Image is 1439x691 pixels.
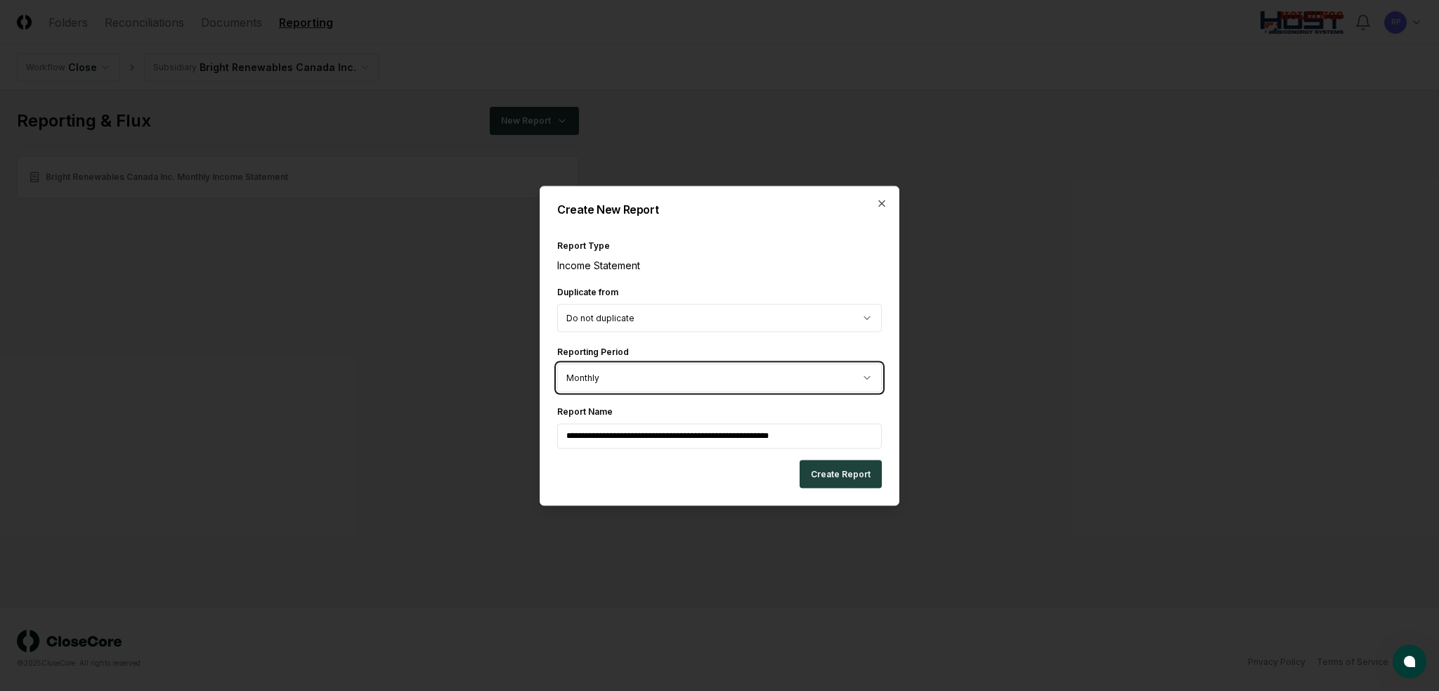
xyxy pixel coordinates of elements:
label: Report Type [557,240,610,250]
label: Report Name [557,406,613,416]
button: Create Report [800,460,882,488]
label: Reporting Period [557,346,629,356]
div: Income Statement [557,257,882,272]
label: Duplicate from [557,286,618,297]
h2: Create New Report [557,203,882,214]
